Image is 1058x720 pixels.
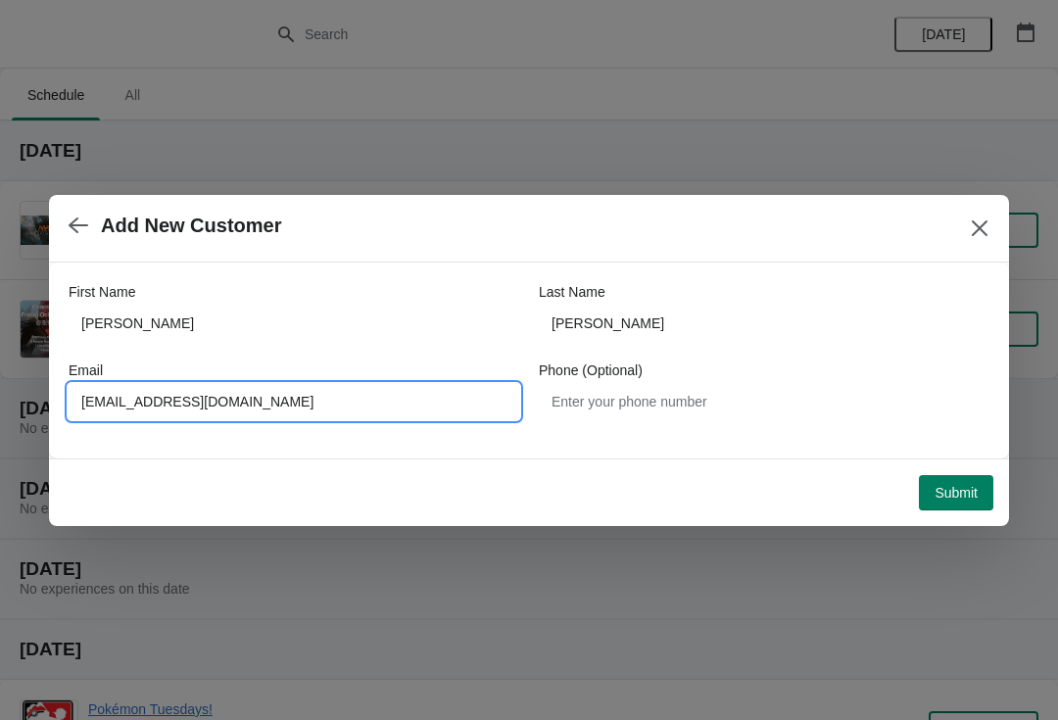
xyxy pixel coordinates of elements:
[539,384,989,419] input: Enter your phone number
[69,360,103,380] label: Email
[69,384,519,419] input: Enter your email
[539,282,605,302] label: Last Name
[69,306,519,341] input: John
[101,215,281,237] h2: Add New Customer
[539,360,643,380] label: Phone (Optional)
[919,475,993,510] button: Submit
[69,282,135,302] label: First Name
[539,306,989,341] input: Smith
[935,485,978,501] span: Submit
[962,211,997,246] button: Close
